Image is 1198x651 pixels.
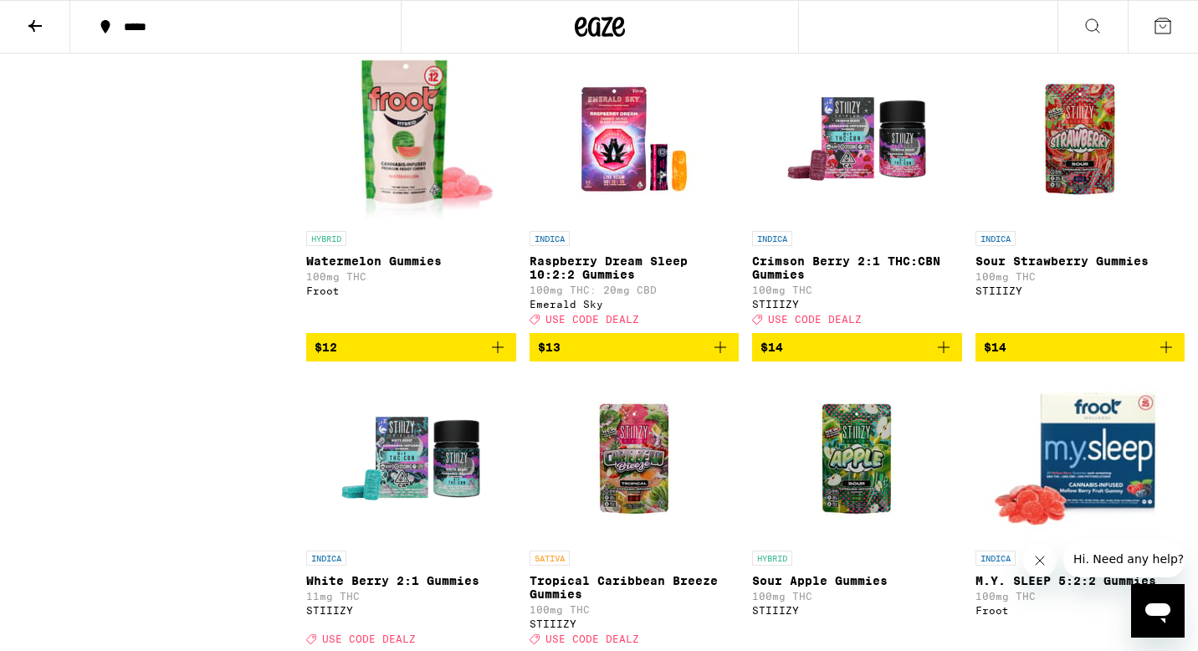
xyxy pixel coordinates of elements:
div: Froot [975,605,1185,616]
p: 100mg THC [975,271,1185,282]
iframe: Close message [1023,544,1057,577]
span: USE CODE DEALZ [545,634,639,645]
img: STIIIZY - Sour Apple Gummies [773,375,940,542]
div: STIIIZY [306,605,516,616]
p: INDICA [752,231,792,246]
button: Add to bag [306,333,516,361]
p: HYBRID [752,551,792,566]
span: $14 [984,341,1006,354]
p: 100mg THC [306,271,516,282]
p: HYBRID [306,231,346,246]
p: 100mg THC: 20mg CBD [530,284,740,295]
p: Watermelon Gummies [306,254,516,268]
a: Open page for Crimson Berry 2:1 THC:CBN Gummies from STIIIZY [752,55,962,333]
p: 100mg THC [752,284,962,295]
p: M.Y. SLEEP 5:2:2 Gummies [975,574,1185,587]
img: Froot - Watermelon Gummies [325,55,497,223]
div: STIIIZY [530,618,740,629]
p: INDICA [975,551,1016,566]
span: $14 [760,341,783,354]
p: 100mg THC [752,591,962,602]
img: Froot - M.Y. SLEEP 5:2:2 Gummies [991,375,1169,542]
p: SATIVA [530,551,570,566]
p: White Berry 2:1 Gummies [306,574,516,587]
a: Open page for Sour Strawberry Gummies from STIIIZY [975,55,1185,333]
p: INDICA [530,231,570,246]
p: 11mg THC [306,591,516,602]
button: Add to bag [752,333,962,361]
a: Open page for Raspberry Dream Sleep 10:2:2 Gummies from Emerald Sky [530,55,740,333]
div: STIIIZY [752,299,962,310]
p: Tropical Caribbean Breeze Gummies [530,574,740,601]
a: Open page for Watermelon Gummies from Froot [306,55,516,333]
div: Froot [306,285,516,296]
span: USE CODE DEALZ [768,314,862,325]
p: INDICA [975,231,1016,246]
p: Sour Apple Gummies [752,574,962,587]
button: Add to bag [530,333,740,361]
p: Crimson Berry 2:1 THC:CBN Gummies [752,254,962,281]
span: $12 [315,341,337,354]
img: Emerald Sky - Raspberry Dream Sleep 10:2:2 Gummies [550,55,718,223]
div: STIIIZY [752,605,962,616]
p: Raspberry Dream Sleep 10:2:2 Gummies [530,254,740,281]
iframe: Button to launch messaging window [1131,584,1185,638]
span: USE CODE DEALZ [322,634,416,645]
img: STIIIZY - Sour Strawberry Gummies [996,55,1164,223]
iframe: Message from company [1063,541,1185,577]
p: INDICA [306,551,346,566]
span: $13 [538,341,561,354]
p: 100mg THC [975,591,1185,602]
div: Emerald Sky [530,299,740,310]
p: 100mg THC [530,604,740,615]
p: Sour Strawberry Gummies [975,254,1185,268]
span: USE CODE DEALZ [545,314,639,325]
button: Add to bag [975,333,1185,361]
div: STIIIZY [975,285,1185,296]
img: STIIIZY - Tropical Caribbean Breeze Gummies [550,375,718,542]
img: STIIIZY - White Berry 2:1 Gummies [327,375,494,542]
img: STIIIZY - Crimson Berry 2:1 THC:CBN Gummies [773,55,940,223]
